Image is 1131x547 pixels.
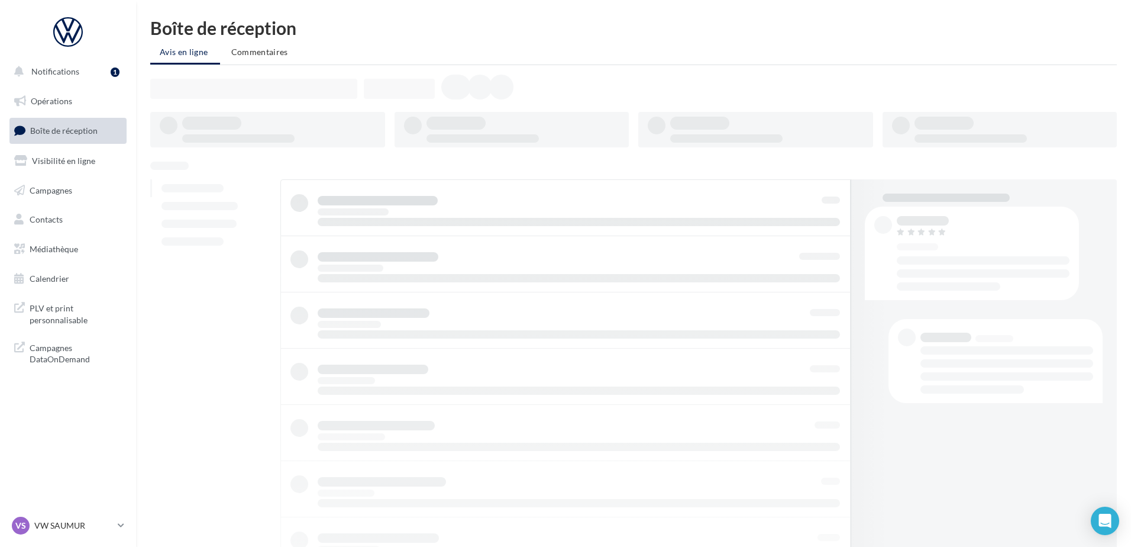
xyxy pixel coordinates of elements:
a: Contacts [7,207,129,232]
span: Calendrier [30,273,69,284]
span: Médiathèque [30,244,78,254]
span: Campagnes DataOnDemand [30,340,122,365]
div: 1 [111,67,119,77]
a: Campagnes [7,178,129,203]
span: VS [15,520,26,532]
p: VW SAUMUR [34,520,113,532]
span: Boîte de réception [30,126,98,136]
span: Contacts [30,214,63,224]
button: Notifications 1 [7,59,124,84]
span: Commentaires [231,47,288,57]
a: VS VW SAUMUR [9,514,127,537]
span: Visibilité en ligne [32,156,95,166]
div: Open Intercom Messenger [1091,507,1119,535]
a: Opérations [7,89,129,114]
span: Notifications [31,66,79,76]
span: Campagnes [30,185,72,195]
span: Opérations [31,96,72,106]
a: Campagnes DataOnDemand [7,335,129,370]
a: Visibilité en ligne [7,149,129,173]
a: Boîte de réception [7,118,129,143]
a: Calendrier [7,266,129,291]
a: Médiathèque [7,237,129,262]
div: Boîte de réception [150,19,1117,37]
a: PLV et print personnalisable [7,295,129,330]
span: PLV et print personnalisable [30,300,122,326]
